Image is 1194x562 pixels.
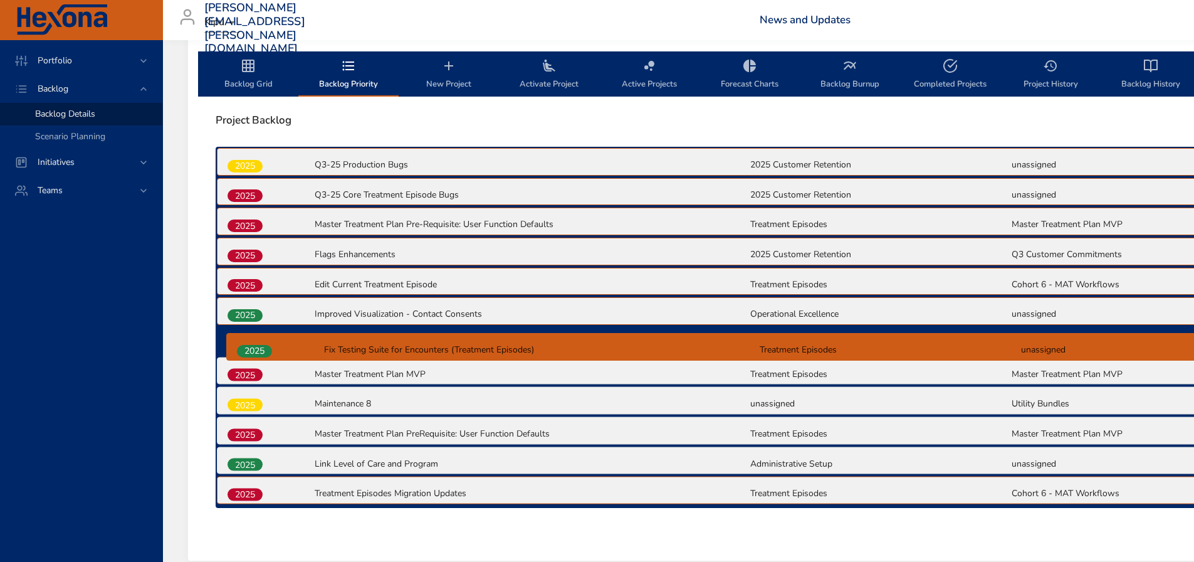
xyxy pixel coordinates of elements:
p: Master Treatment Plan Pre-Requisite: User Function Defaults [315,218,748,231]
p: Treatment Episodes Migration Updates [315,487,748,500]
p: Maintenance 8 [315,398,748,410]
a: News and Updates [760,13,851,27]
span: Backlog [28,83,78,95]
h3: [PERSON_NAME][EMAIL_ADDRESS][PERSON_NAME][DOMAIN_NAME] [204,1,305,55]
span: New Project [406,58,491,92]
span: Backlog Details [35,108,95,120]
p: Edit Current Treatment Episode [315,278,748,291]
p: Master Treatment Plan MVP [315,368,748,380]
img: Hexona [15,4,109,36]
span: Forecast Charts [707,58,792,92]
p: 2025 Customer Retention [750,159,1009,171]
p: Treatment Episodes [750,278,1009,291]
p: 2025 Customer Retention [750,189,1009,201]
span: Teams [28,184,73,196]
span: Scenario Planning [35,130,105,142]
span: Backlog Burnup [807,58,893,92]
p: Treatment Episodes [750,218,1009,231]
p: Q3-25 Production Bugs [315,159,748,171]
span: Active Projects [607,58,692,92]
span: Backlog Priority [306,58,391,92]
p: Operational Excellence [750,308,1009,321]
span: Project History [1008,58,1093,92]
span: Activate Project [506,58,592,92]
span: Portfolio [28,55,82,66]
span: Backlog History [1108,58,1193,92]
p: 2025 Customer Retention [750,248,1009,261]
p: Link Level of Care and Program [315,457,748,470]
p: Q3-25 Core Treatment Episode Bugs [315,189,748,201]
p: unassigned [750,398,1009,410]
span: Backlog Grid [206,58,291,92]
span: Initiatives [28,156,85,168]
p: Treatment Episodes [750,368,1009,380]
div: Kipu [204,13,239,33]
span: Completed Projects [908,58,993,92]
p: Treatment Episodes [750,428,1009,440]
p: Improved Visualization - Contact Consents [315,308,748,321]
p: Treatment Episodes [750,487,1009,500]
p: Flags Enhancements [315,248,748,261]
p: Administrative Setup [750,457,1009,470]
p: Master Treatment Plan PreRequisite: User Function Defaults [315,428,748,440]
